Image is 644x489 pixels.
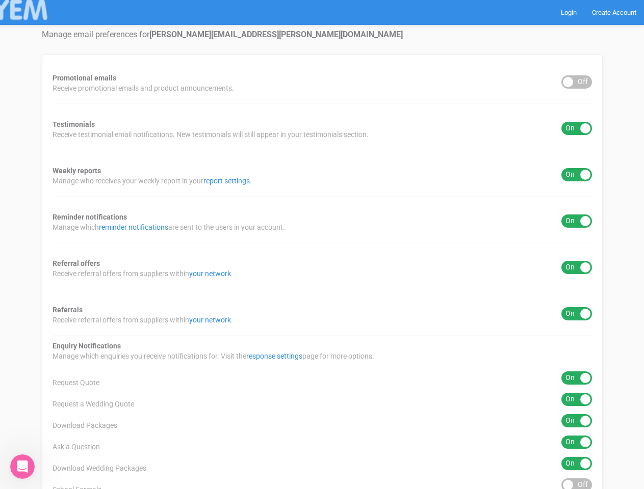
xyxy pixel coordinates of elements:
span: Request Quote [53,377,99,388]
a: response settings [246,352,302,360]
span: Download Wedding Packages [53,463,146,473]
strong: Promotional emails [53,74,116,82]
span: Request a Wedding Quote [53,399,134,409]
span: Download Packages [53,420,117,430]
span: Receive promotional emails and product announcements. [53,83,234,93]
span: Manage which are sent to the users in your account. [53,222,285,232]
iframe: Intercom live chat [10,454,35,479]
a: reminder notifications [99,223,168,231]
strong: Reminder notifications [53,213,127,221]
span: Receive referral offers from suppliers within . [53,268,233,279]
strong: Referral offers [53,259,100,267]
a: your network [189,269,231,278]
span: Manage which enquiries you receive notifications for. Visit the page for more options. [53,351,374,361]
span: Receive referral offers from suppliers within . [53,315,233,325]
span: Ask a Question [53,442,100,452]
strong: Weekly reports [53,167,101,175]
strong: Referrals [53,306,83,314]
h4: Manage email preferences for [42,30,603,39]
a: your network [189,316,231,324]
span: Receive testimonial email notifications. New testimonials will still appear in your testimonials ... [53,129,369,140]
span: Manage who receives your weekly report in your . [53,176,252,186]
strong: Enquiry Notifications [53,342,121,350]
strong: [PERSON_NAME][EMAIL_ADDRESS][PERSON_NAME][DOMAIN_NAME] [149,30,403,39]
strong: Testimonials [53,120,95,128]
a: report settings [203,177,250,185]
